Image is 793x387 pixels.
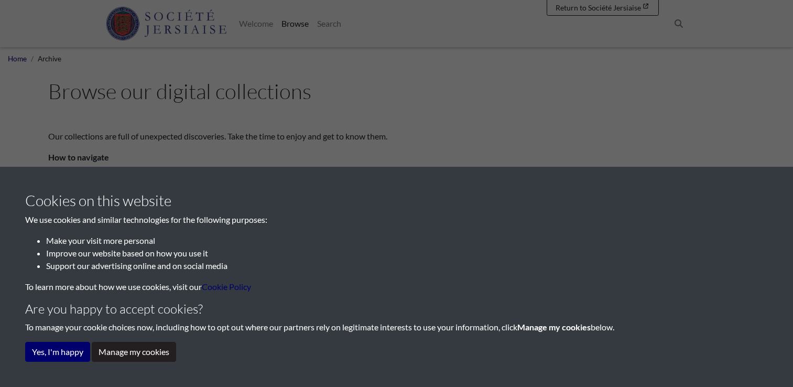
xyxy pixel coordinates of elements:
[46,260,768,272] li: Support our advertising online and on social media
[517,322,591,332] strong: Manage my cookies
[25,302,768,317] h4: Are you happy to accept cookies?
[25,321,768,334] p: To manage your cookie choices now, including how to opt out where our partners rely on legitimate...
[202,282,251,292] a: learn more about cookies
[92,342,176,362] button: Manage my cookies
[46,234,768,247] li: Make your visit more personal
[25,281,768,293] p: To learn more about how we use cookies, visit our
[25,213,768,226] p: We use cookies and similar technologies for the following purposes:
[25,192,768,210] h3: Cookies on this website
[25,342,90,362] button: Yes, I'm happy
[46,247,768,260] li: Improve our website based on how you use it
